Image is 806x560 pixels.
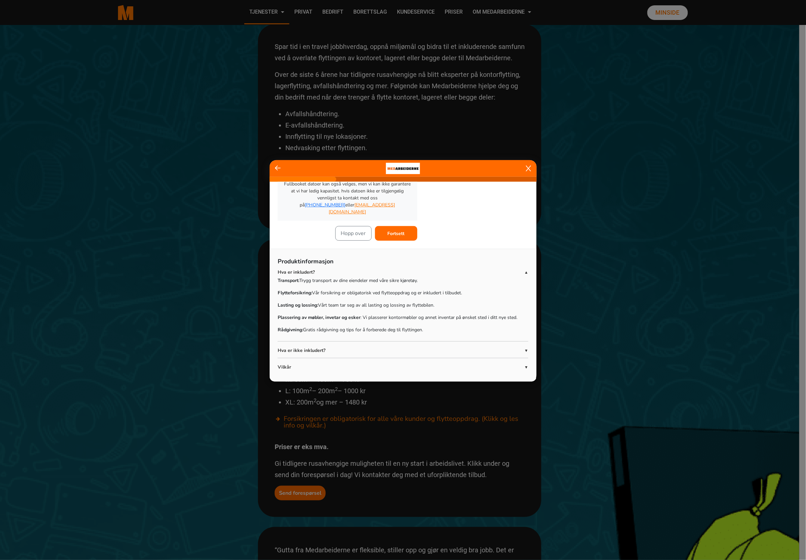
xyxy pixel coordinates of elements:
[278,327,303,333] strong: Rådgivning:
[278,347,524,354] p: Hva er ikke inkludert?
[278,269,524,276] p: Hva er inkludert?
[278,277,299,284] strong: Transport:
[329,202,395,215] a: [EMAIL_ADDRESS][DOMAIN_NAME]
[283,180,412,215] p: Fullbooket datoer kan også velges, men vi kan ikke garantere at vi har ledig kapasitet. hvis dato...
[524,269,528,275] span: ▲
[524,348,528,354] span: ▼
[278,289,528,296] p: Vår forsikring er obligatorisk ved flytteoppdrag og er inkludert i tilbudet.
[524,364,528,370] span: ▼
[278,290,312,296] strong: Flytteforsikring:
[278,364,524,371] p: Vilkår
[388,230,405,237] b: Fortsett
[335,226,372,241] button: Hopp over
[386,160,420,177] img: bacdd172-0455-430b-bf8f-cf411a8648e0
[278,326,528,333] p: Gratis rådgivning og tips for å forberede deg til flyttingen.
[278,314,360,321] strong: Plassering av møbler, invetar og esker
[278,257,528,269] p: Produktinformasjon
[305,202,345,208] a: [PHONE_NUMBER]
[278,314,528,321] p: : Vi plasserer kontormøbler og annet inventar på ønsket sted i ditt nye sted.
[278,302,318,308] strong: Lasting og lossing:
[375,226,417,241] button: Fortsett
[278,277,528,284] p: Trygg transport av dine eiendeler med våre sikre kjøretøy.
[278,302,528,309] p: Vårt team tar seg av all lasting og lossing av flyttebilen.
